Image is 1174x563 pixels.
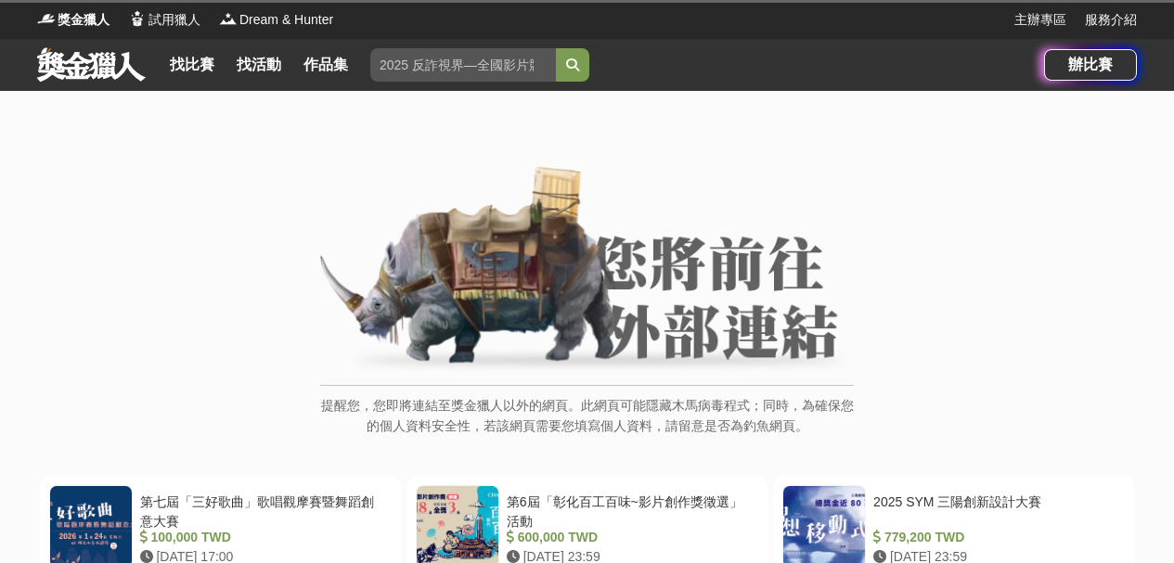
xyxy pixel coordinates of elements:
[219,10,333,30] a: LogoDream & Hunter
[1085,10,1137,30] a: 服務介紹
[507,493,751,528] div: 第6屆「彰化百工百味~影片創作獎徵選」活動
[162,52,222,78] a: 找比賽
[37,9,56,28] img: Logo
[148,10,200,30] span: 試用獵人
[229,52,289,78] a: 找活動
[1014,10,1066,30] a: 主辦專區
[320,395,854,455] p: 提醒您，您即將連結至獎金獵人以外的網頁。此網頁可能隱藏木馬病毒程式；同時，為確保您的個人資料安全性，若該網頁需要您填寫個人資料，請留意是否為釣魚網頁。
[140,493,384,528] div: 第七屆「三好歌曲」歌唱觀摩賽暨舞蹈創意大賽
[320,166,854,376] img: External Link Banner
[1044,49,1137,81] a: 辦比賽
[219,9,238,28] img: Logo
[239,10,333,30] span: Dream & Hunter
[873,493,1117,528] div: 2025 SYM 三陽創新設計大賽
[128,10,200,30] a: Logo試用獵人
[128,9,147,28] img: Logo
[37,10,110,30] a: Logo獎金獵人
[58,10,110,30] span: 獎金獵人
[296,52,355,78] a: 作品集
[370,48,556,82] input: 2025 反詐視界—全國影片競賽
[873,528,1117,547] div: 779,200 TWD
[507,528,751,547] div: 600,000 TWD
[140,528,384,547] div: 100,000 TWD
